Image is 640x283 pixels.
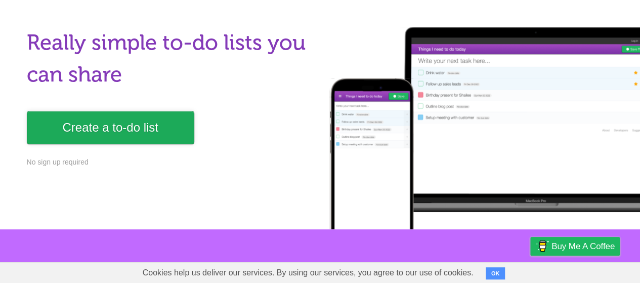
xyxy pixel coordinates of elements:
p: No sign up required [27,157,314,168]
button: OK [486,267,505,279]
h1: Really simple to-do lists you can share [27,27,314,91]
img: Buy me a coffee [535,237,549,255]
a: Create a to-do list [27,111,194,144]
a: Buy me a coffee [530,237,620,256]
span: Buy me a coffee [551,237,615,255]
span: Cookies help us deliver our services. By using our services, you agree to our use of cookies. [133,263,484,283]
